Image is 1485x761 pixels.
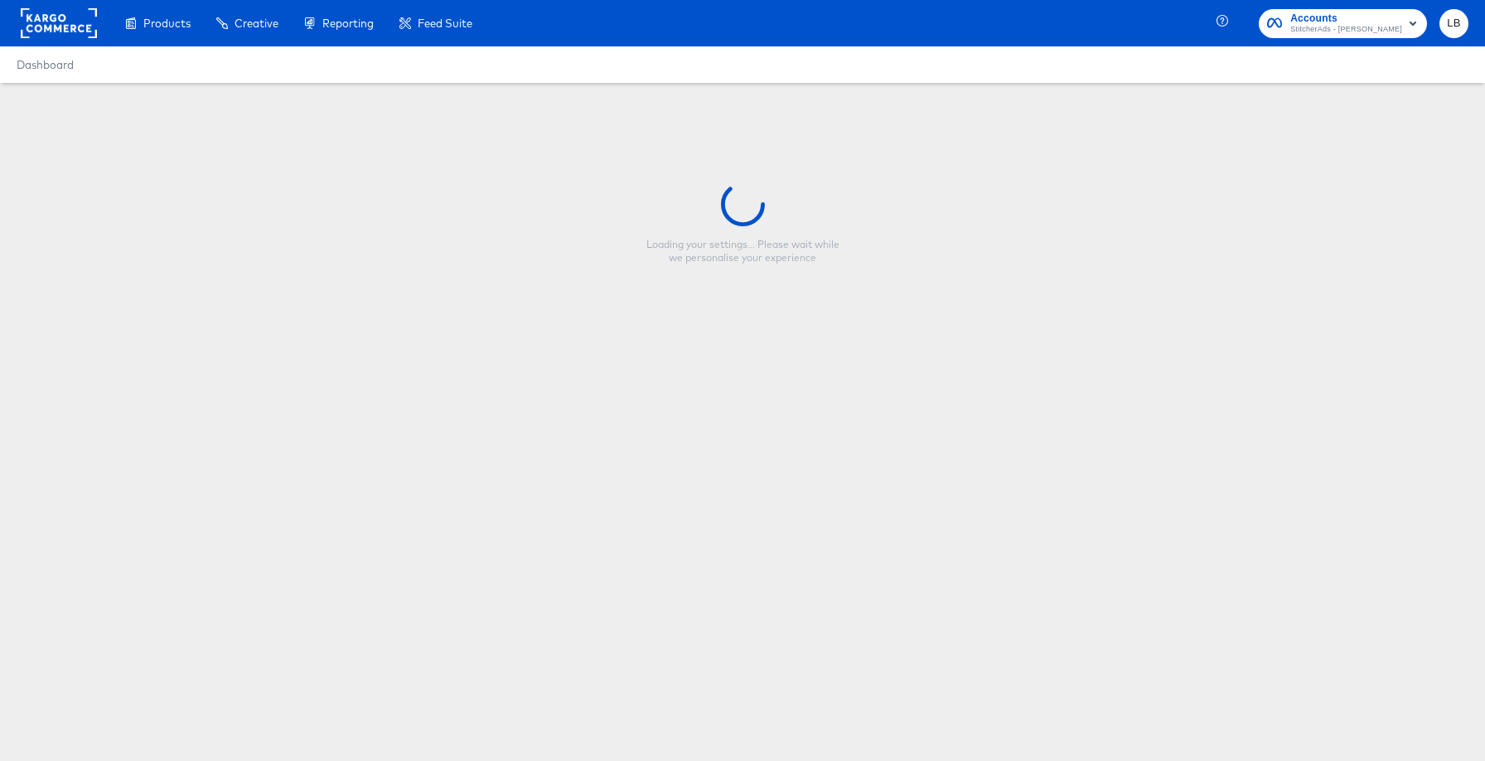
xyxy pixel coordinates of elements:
button: AccountsStitcherAds - [PERSON_NAME] [1259,9,1427,38]
a: Dashboard [17,58,74,71]
span: Products [143,17,191,30]
span: StitcherAds - [PERSON_NAME] [1290,23,1402,36]
button: LB [1439,9,1468,38]
div: Loading your settings... Please wait while we personalise your experience [639,238,846,264]
span: Creative [235,17,278,30]
span: Accounts [1290,10,1402,27]
span: LB [1446,14,1462,33]
span: Feed Suite [418,17,472,30]
span: Reporting [322,17,374,30]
